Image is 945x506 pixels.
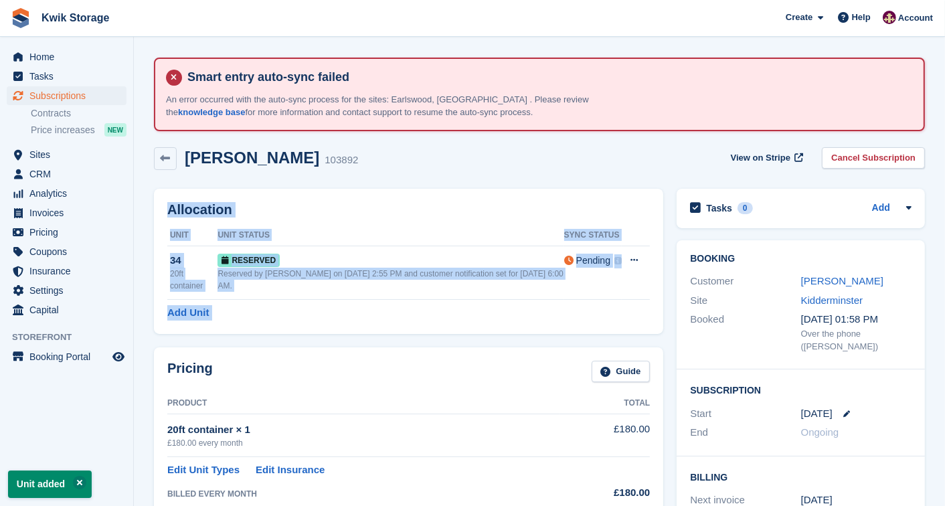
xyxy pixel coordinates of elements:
span: Sites [29,145,110,164]
a: menu [7,223,126,242]
a: Edit Unit Types [167,462,240,478]
a: menu [7,203,126,222]
a: menu [7,145,126,164]
a: Edit Insurance [256,462,325,478]
a: menu [7,48,126,66]
img: stora-icon-8386f47178a22dfd0bd8f6a31ec36ba5ce8667c1dd55bd0f319d3a0aa187defe.svg [11,8,31,28]
a: Cancel Subscription [822,147,925,169]
p: An error occurred with the auto-sync process for the sites: Earlswood, [GEOGRAPHIC_DATA] . Please... [166,93,634,119]
h2: [PERSON_NAME] [185,149,319,167]
div: Pending [576,254,610,268]
span: Booking Portal [29,347,110,366]
h2: Booking [690,254,912,264]
a: menu [7,86,126,105]
span: CRM [29,165,110,183]
div: Reserved by [PERSON_NAME] on [DATE] 2:55 PM and customer notification set for [DATE] 6:00 AM. [218,268,564,292]
span: Reserved [218,254,280,267]
span: Account [898,11,933,25]
span: Capital [29,301,110,319]
a: menu [7,67,126,86]
div: [DATE] 01:58 PM [801,312,912,327]
span: Tasks [29,67,110,86]
h4: Smart entry auto-sync failed [182,70,913,85]
a: [PERSON_NAME] [801,275,883,286]
span: Ongoing [801,426,839,438]
th: Unit Status [218,225,564,246]
th: Sync Status [564,225,622,246]
div: BILLED EVERY MONTH [167,488,560,500]
div: 0 [738,202,753,214]
a: menu [7,301,126,319]
a: Kidderminster [801,294,863,306]
a: menu [7,165,126,183]
h2: Subscription [690,383,912,396]
div: Start [690,406,800,422]
td: £180.00 [560,414,650,456]
div: 103892 [325,153,358,168]
span: View on Stripe [731,151,790,165]
div: Over the phone ([PERSON_NAME]) [801,327,912,353]
a: View on Stripe [725,147,806,169]
div: Customer [690,274,800,289]
img: ellie tragonette [883,11,896,24]
span: Analytics [29,184,110,203]
div: 20ft container × 1 [167,422,560,438]
span: Price increases [31,124,95,137]
a: menu [7,347,126,366]
a: Contracts [31,107,126,120]
h2: Billing [690,470,912,483]
a: menu [7,281,126,300]
th: Product [167,393,560,414]
a: Preview store [110,349,126,365]
span: Create [786,11,812,24]
a: Add [872,201,890,216]
span: Insurance [29,262,110,280]
a: Kwik Storage [36,7,114,29]
span: Coupons [29,242,110,261]
div: 20ft container [170,268,218,292]
div: Booked [690,312,800,353]
a: Add Unit [167,305,209,321]
th: Total [560,393,650,414]
h2: Pricing [167,361,213,383]
time: 2025-08-31 00:00:00 UTC [801,406,833,422]
a: menu [7,262,126,280]
th: Unit [167,225,218,246]
a: menu [7,242,126,261]
div: £180.00 [560,485,650,501]
span: Subscriptions [29,86,110,105]
a: knowledge base [178,107,245,117]
h2: Allocation [167,202,650,218]
div: Site [690,293,800,309]
span: Home [29,48,110,66]
a: menu [7,184,126,203]
a: Guide [592,361,651,383]
h2: Tasks [706,202,732,214]
div: 34 [170,253,218,268]
span: Storefront [12,331,133,344]
span: Help [852,11,871,24]
a: Price increases NEW [31,122,126,137]
div: NEW [104,123,126,137]
p: Unit added [8,471,92,498]
span: Invoices [29,203,110,222]
div: £180.00 every month [167,437,560,449]
span: Settings [29,281,110,300]
img: icon-info-grey-7440780725fd019a000dd9b08b2336e03edf1995a4989e88bcd33f0948082b44.svg [614,257,622,264]
div: End [690,425,800,440]
span: Pricing [29,223,110,242]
